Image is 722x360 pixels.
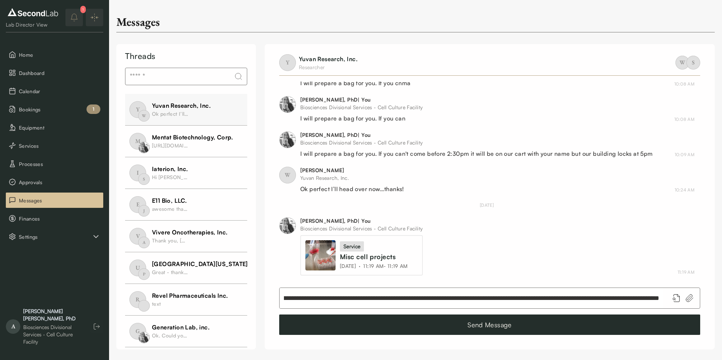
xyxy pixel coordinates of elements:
span: Services [19,142,100,150]
img: logo [6,7,60,18]
img: profile image [279,217,296,234]
button: Expand/Collapse sidebar [86,9,103,26]
span: P [138,268,150,280]
span: [DATE] [340,262,356,270]
span: Bookings [19,106,100,113]
div: Thank you, [PERSON_NAME]! [152,237,188,244]
li: Bookings [6,102,103,117]
div: [DATE] [279,202,694,209]
div: awesome thank you! [152,205,188,213]
div: Vivere Oncotherapies, Inc. [152,228,228,237]
div: Lab Director View [6,21,60,28]
a: Misc cell projectsserviceMisc cell projects[DATE]·11:19 AM- 11:19 AM [305,240,418,270]
span: V [129,228,146,245]
div: [GEOGRAPHIC_DATA][US_STATE], Department of Microbiology [152,260,332,268]
div: [PERSON_NAME] [300,167,404,174]
div: September 12, 2025 10:24 AM [675,187,694,193]
button: Equipment [6,120,103,135]
span: G [129,323,146,340]
button: Approvals [6,174,103,190]
img: profile image [138,142,150,153]
li: Settings [6,229,103,244]
div: September 12, 2025 10:09 AM [675,151,694,158]
button: Calendar [6,83,103,99]
span: Finances [19,215,100,222]
span: J [138,205,150,217]
div: Generation Lab, inc. [152,323,210,332]
span: Equipment [19,124,100,131]
span: Processes [19,160,100,168]
div: Biosciences Divisional Services - Cell Culture Facility [300,103,423,111]
div: [URL][DOMAIN_NAME] [152,142,188,149]
img: Misc cell projects [305,240,336,270]
span: S [138,173,150,185]
div: September 12, 2025 10:08 AM [674,116,694,123]
span: Home [19,51,100,59]
button: Processes [6,156,103,171]
span: Approvals [19,178,100,186]
div: Ok perfect I’ll head over now…thanks! [152,110,188,118]
div: Biosciences Divisional Services - Cell Culture Facility [23,324,83,345]
span: W [279,167,296,183]
div: September 12, 2025 10:08 AM [674,81,694,87]
span: Y [129,101,146,118]
button: notifications [65,9,83,26]
button: Dashboard [6,65,103,80]
button: Messages [6,193,103,208]
button: Log out [90,320,103,333]
a: Yuvan Research, Inc. [299,55,358,63]
span: Dashboard [19,69,100,77]
div: Revel Pharmaceuticals Inc. [152,291,228,300]
span: I [129,165,146,181]
div: Messages [116,15,160,29]
span: A [138,237,150,248]
div: I will prepare a bag for you. If you cnma [300,79,423,87]
img: profile image [279,131,296,148]
div: [PERSON_NAME] [PERSON_NAME], PhD [23,308,83,322]
span: Messages [19,197,100,204]
span: Calendar [19,87,100,95]
span: R [129,291,146,308]
div: [PERSON_NAME], PhD | You [300,131,653,139]
a: Bookings 1 pending [6,102,103,117]
span: E [129,196,146,213]
span: 11:19 AM - 11:19 AM [363,262,408,270]
div: service [340,241,364,252]
a: Home [6,47,103,62]
div: [PERSON_NAME], PhD | You [300,217,423,225]
button: Services [6,138,103,153]
span: W [138,110,150,122]
div: Great - thank you! [152,268,188,276]
div: Researcher [299,63,358,71]
span: A [6,319,20,334]
div: E11 Bio, LLC. [152,196,188,205]
div: Biosciences Divisional Services - Cell Culture Facility [300,139,653,146]
button: Send Message [279,314,700,335]
div: Biosciences Divisional Services - Cell Culture Facility [300,225,423,232]
div: Iaterion, Inc. [152,165,188,173]
div: Yuvan Research, Inc. [300,174,404,182]
span: Y [279,54,296,71]
button: Finances [6,211,103,226]
img: profile image [138,332,150,343]
div: Hi [PERSON_NAME], Could you please go through "booking" and select any service and request these ... [152,173,188,181]
span: W [675,56,689,70]
div: Settings sub items [6,229,103,244]
div: Threads [125,50,247,62]
span: · [359,262,360,270]
div: Yuvan Research, Inc. [152,101,211,110]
